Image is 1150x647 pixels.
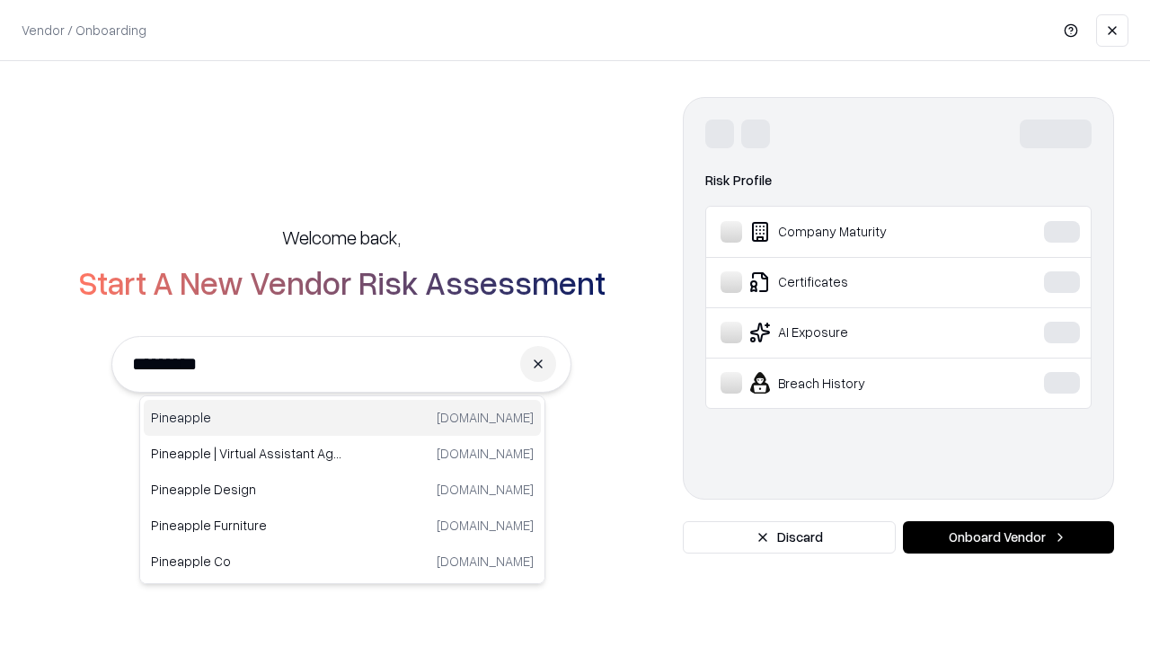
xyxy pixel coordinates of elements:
[22,21,146,40] p: Vendor / Onboarding
[78,264,606,300] h2: Start A New Vendor Risk Assessment
[437,516,534,535] p: [DOMAIN_NAME]
[437,552,534,571] p: [DOMAIN_NAME]
[151,480,342,499] p: Pineapple Design
[151,444,342,463] p: Pineapple | Virtual Assistant Agency
[705,170,1092,191] div: Risk Profile
[437,444,534,463] p: [DOMAIN_NAME]
[683,521,896,554] button: Discard
[151,552,342,571] p: Pineapple Co
[151,408,342,427] p: Pineapple
[437,480,534,499] p: [DOMAIN_NAME]
[282,225,401,250] h5: Welcome back,
[437,408,534,427] p: [DOMAIN_NAME]
[721,322,989,343] div: AI Exposure
[903,521,1114,554] button: Onboard Vendor
[151,516,342,535] p: Pineapple Furniture
[721,221,989,243] div: Company Maturity
[721,271,989,293] div: Certificates
[721,372,989,394] div: Breach History
[139,395,545,584] div: Suggestions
